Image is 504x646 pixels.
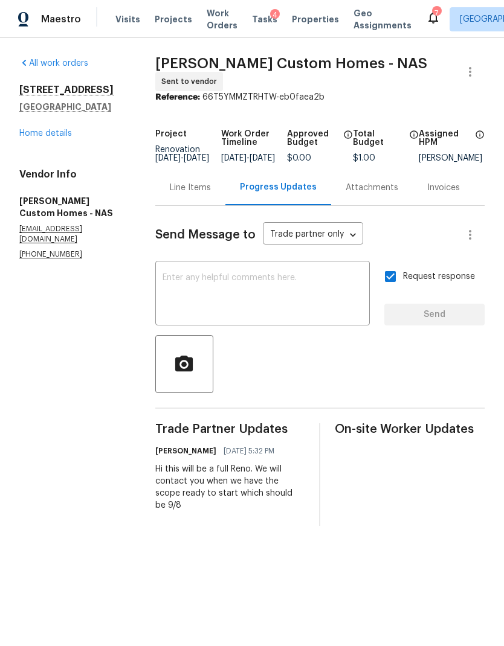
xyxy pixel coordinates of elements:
div: Invoices [427,182,460,194]
span: Sent to vendor [161,75,222,88]
span: Send Message to [155,229,256,241]
span: [DATE] [184,154,209,162]
h5: Approved Budget [287,130,340,147]
span: [DATE] 5:32 PM [224,445,274,457]
span: $1.00 [353,154,375,162]
h5: Work Order Timeline [221,130,287,147]
span: Geo Assignments [354,7,412,31]
span: The hpm assigned to this work order. [475,130,485,154]
h5: Assigned HPM [419,130,471,147]
span: On-site Worker Updates [335,423,485,435]
span: The total cost of line items that have been proposed by Opendoor. This sum includes line items th... [409,130,419,154]
span: [DATE] [221,154,247,162]
div: 66T5YMMZTRHTW-eb0faea2b [155,91,485,103]
span: [PERSON_NAME] Custom Homes - NAS [155,56,427,71]
div: 7 [432,7,441,19]
span: [DATE] [250,154,275,162]
span: Trade Partner Updates [155,423,305,435]
span: Renovation [155,146,209,162]
span: [DATE] [155,154,181,162]
span: - [221,154,275,162]
h5: Project [155,130,187,138]
span: Properties [292,13,339,25]
div: Line Items [170,182,211,194]
div: [PERSON_NAME] [419,154,485,162]
div: Progress Updates [240,181,317,193]
h4: Vendor Info [19,168,126,181]
span: Projects [155,13,192,25]
span: $0.00 [287,154,311,162]
div: Hi this will be a full Reno. We will contact you when we have the scope ready to start which shou... [155,463,305,511]
h5: Total Budget [353,130,405,147]
div: Attachments [346,182,398,194]
div: Trade partner only [263,225,363,245]
a: Home details [19,129,72,138]
span: Visits [115,13,140,25]
div: 4 [270,9,280,21]
h6: [PERSON_NAME] [155,445,216,457]
span: - [155,154,209,162]
b: Reference: [155,93,200,101]
a: All work orders [19,59,88,68]
h5: [PERSON_NAME] Custom Homes - NAS [19,195,126,219]
span: Tasks [252,15,277,24]
span: The total cost of line items that have been approved by both Opendoor and the Trade Partner. This... [343,130,353,154]
span: Maestro [41,13,81,25]
span: Work Orders [207,7,237,31]
span: Request response [403,270,475,283]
